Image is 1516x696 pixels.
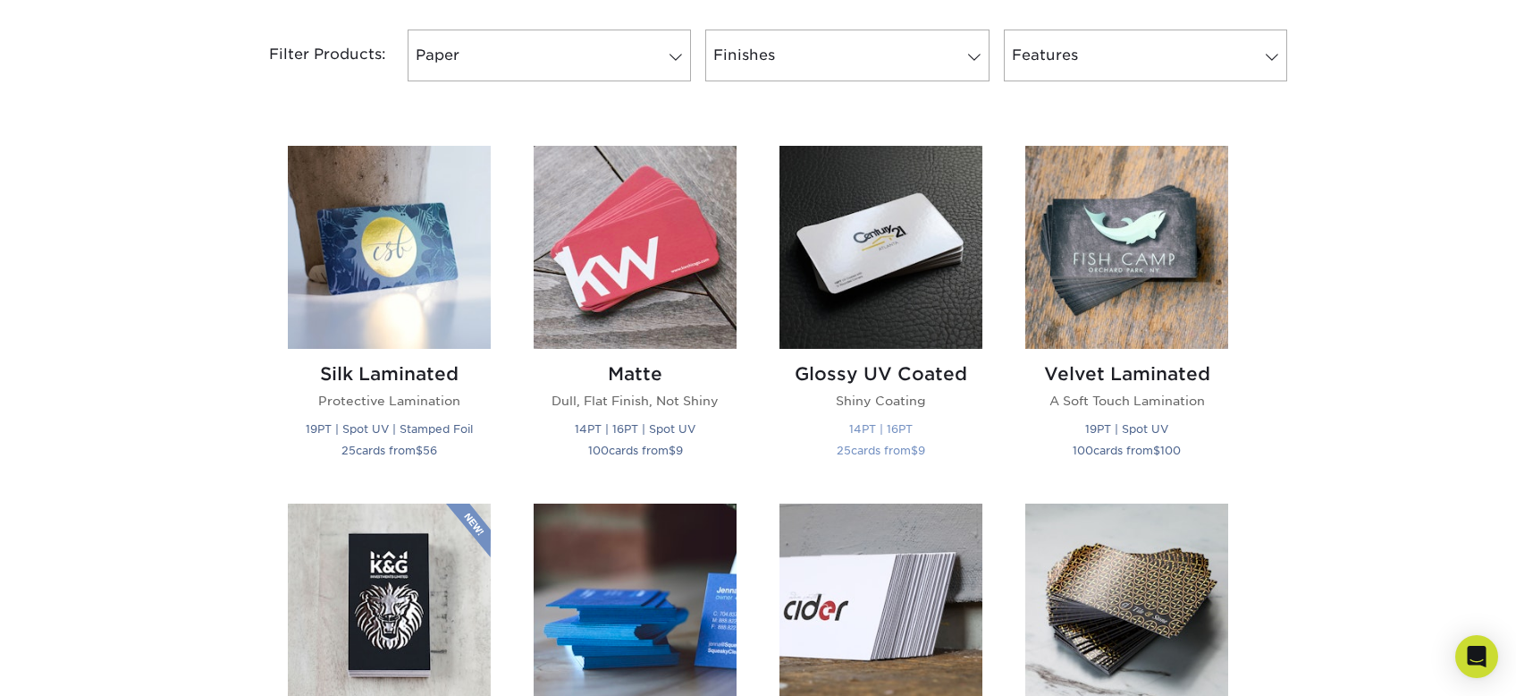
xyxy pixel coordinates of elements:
[288,392,491,410] p: Protective Lamination
[1455,635,1498,678] div: Open Intercom Messenger
[534,146,737,349] img: Matte Business Cards
[1153,444,1160,457] span: $
[1004,30,1287,81] a: Features
[1073,444,1181,457] small: cards from
[222,30,400,81] div: Filter Products:
[1085,422,1168,436] small: 19PT | Spot UV
[575,422,695,436] small: 14PT | 16PT | Spot UV
[534,392,737,410] p: Dull, Flat Finish, Not Shiny
[669,444,676,457] span: $
[288,363,491,385] h2: Silk Laminated
[779,146,982,481] a: Glossy UV Coated Business Cards Glossy UV Coated Shiny Coating 14PT | 16PT 25cards from$9
[849,422,913,436] small: 14PT | 16PT
[416,444,423,457] span: $
[1025,146,1228,481] a: Velvet Laminated Business Cards Velvet Laminated A Soft Touch Lamination 19PT | Spot UV 100cards ...
[705,30,989,81] a: Finishes
[534,363,737,385] h2: Matte
[341,444,437,457] small: cards from
[837,444,925,457] small: cards from
[779,363,982,385] h2: Glossy UV Coated
[408,30,691,81] a: Paper
[779,392,982,410] p: Shiny Coating
[1073,444,1093,457] span: 100
[423,444,437,457] span: 56
[1160,444,1181,457] span: 100
[288,146,491,481] a: Silk Laminated Business Cards Silk Laminated Protective Lamination 19PT | Spot UV | Stamped Foil ...
[588,444,683,457] small: cards from
[837,444,851,457] span: 25
[288,146,491,349] img: Silk Laminated Business Cards
[534,146,737,481] a: Matte Business Cards Matte Dull, Flat Finish, Not Shiny 14PT | 16PT | Spot UV 100cards from$9
[1025,363,1228,385] h2: Velvet Laminated
[918,444,925,457] span: 9
[1025,392,1228,410] p: A Soft Touch Lamination
[1025,146,1228,349] img: Velvet Laminated Business Cards
[306,422,473,436] small: 19PT | Spot UV | Stamped Foil
[588,444,609,457] span: 100
[779,146,982,349] img: Glossy UV Coated Business Cards
[446,504,491,557] img: New Product
[676,444,683,457] span: 9
[341,444,356,457] span: 25
[911,444,918,457] span: $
